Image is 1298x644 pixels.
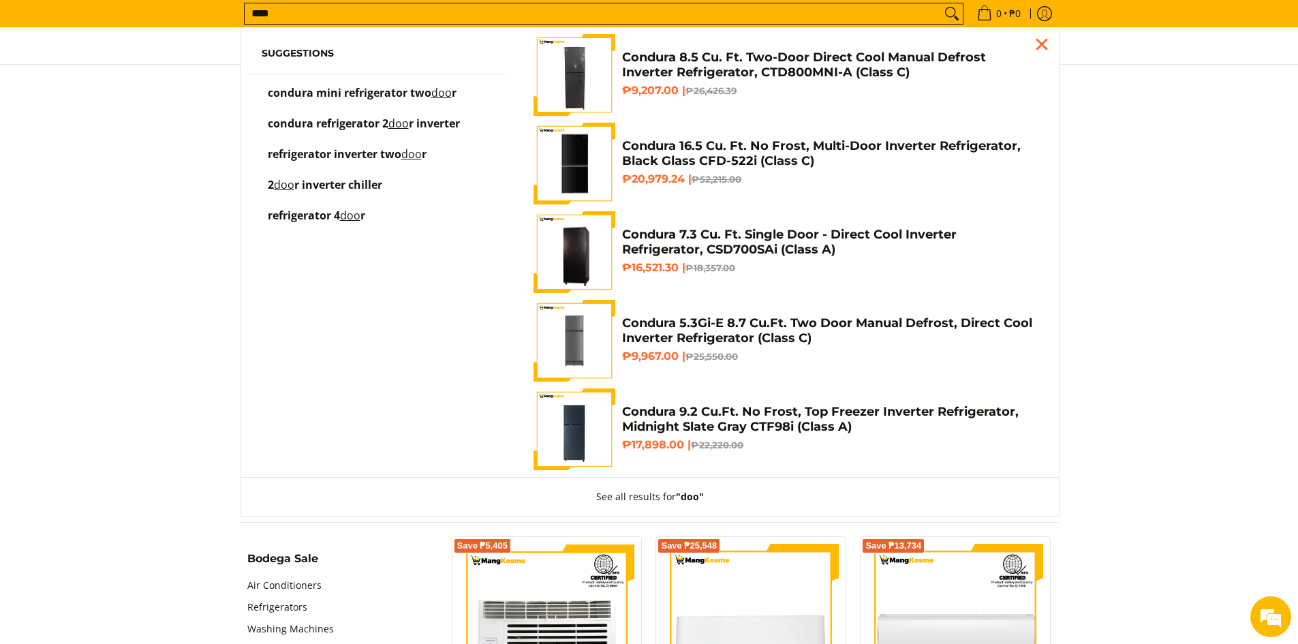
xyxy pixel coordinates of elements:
h6: ₱9,207.00 | [622,84,1038,97]
del: ₱18,357.00 [685,262,735,273]
h6: ₱9,967.00 | [622,350,1038,363]
span: refrigerator 4 [268,208,340,223]
h6: ₱16,521.30 | [622,261,1038,275]
p: refrigerator 4 door [268,211,365,234]
strong: "doo" [676,490,704,503]
p: condura refrigerator 2 door inverter [268,119,460,142]
img: Condura 16.5 Cu. Ft. No Frost, Multi-Door Inverter Refrigerator, Black Glass CFD-522i (Class C) [534,124,615,204]
a: Condura 8.5 Cu. Ft. Two-Door Direct Cool Manual Defrost Inverter Refrigerator, CTD800MNI-A (Class... [534,34,1038,116]
mark: doo [274,177,294,192]
p: refrigerator inverter two door [268,149,427,173]
span: r inverter [409,116,460,131]
span: Save ₱13,734 [865,542,921,550]
a: refrigerator inverter two door [262,149,493,173]
span: 0 [994,9,1004,18]
span: ₱0 [1007,9,1023,18]
h6: Suggestions [262,48,493,60]
a: Refrigerators [247,596,307,618]
h4: Condura 16.5 Cu. Ft. No Frost, Multi-Door Inverter Refrigerator, Black Glass CFD-522i (Class C) [622,138,1038,169]
a: condura refrigerator 2 door inverter [262,119,493,142]
img: Condura 7.3 Cu. Ft. Single Door - Direct Cool Inverter Refrigerator, CSD700SAi (Class A) [534,213,615,292]
mark: doo [388,116,409,131]
del: ₱52,215.00 [692,174,741,185]
del: ₱22,220.00 [691,440,743,450]
mark: doo [431,85,452,100]
span: condura mini refrigerator two [268,85,431,100]
span: • [973,6,1025,21]
span: Save ₱5,405 [457,542,508,550]
span: r [422,147,427,162]
img: Condura 8.5 Cu. Ft. Two-Door Direct Cool Manual Defrost Inverter Refrigerator, CTD800MNI-A (Class C) [534,34,615,116]
span: r [452,85,457,100]
p: 2 door inverter chiller [268,180,382,204]
h4: Condura 8.5 Cu. Ft. Two-Door Direct Cool Manual Defrost Inverter Refrigerator, CTD800MNI-A (Class C) [622,50,1038,80]
a: Washing Machines [247,618,334,640]
h4: Condura 7.3 Cu. Ft. Single Door - Direct Cool Inverter Refrigerator, CSD700SAi (Class A) [622,227,1038,258]
span: r [360,208,365,223]
img: Condura 5.3Gi-E 8.7 Cu.Ft. Two Door Manual Defrost, Direct Cool Inverter Refrigerator (Class C) [534,301,615,382]
span: 2 [268,177,274,192]
h4: Condura 9.2 Cu.Ft. No Frost, Top Freezer Inverter Refrigerator, Midnight Slate Gray CTF98i (Class A) [622,404,1038,435]
div: Close pop up [1032,34,1052,55]
a: condura mini refrigerator two door [262,88,493,112]
a: Condura 9.2 Cu.Ft. No Frost, Top Freezer Inverter Refrigerator, Midnight Slate Gray CTF98i (Class... [534,388,1038,470]
summary: Open [247,553,318,574]
span: r inverter chiller [294,177,382,192]
h4: Condura 5.3Gi-E 8.7 Cu.Ft. Two Door Manual Defrost, Direct Cool Inverter Refrigerator (Class C) [622,316,1038,346]
button: See all results for"doo" [583,478,717,516]
a: Condura 16.5 Cu. Ft. No Frost, Multi-Door Inverter Refrigerator, Black Glass CFD-522i (Class C) C... [534,123,1038,204]
a: Air Conditioners [247,574,322,596]
a: Condura 7.3 Cu. Ft. Single Door - Direct Cool Inverter Refrigerator, CSD700SAi (Class A) Condura ... [534,211,1038,293]
button: Search [941,3,963,24]
del: ₱25,550.00 [685,351,738,362]
h6: ₱20,979.24 | [622,172,1038,186]
span: Bodega Sale [247,553,318,564]
p: condura mini refrigerator two door [268,88,457,112]
mark: doo [401,147,422,162]
span: refrigerator inverter two [268,147,401,162]
span: condura refrigerator 2 [268,116,388,131]
span: Save ₱25,548 [661,542,717,550]
h6: ₱17,898.00 | [622,438,1038,452]
img: Condura 9.2 Cu.Ft. No Frost, Top Freezer Inverter Refrigerator, Midnight Slate Gray CTF98i (Class A) [534,388,615,470]
del: ₱26,426.39 [685,85,737,96]
mark: doo [340,208,360,223]
a: Condura 5.3Gi-E 8.7 Cu.Ft. Two Door Manual Defrost, Direct Cool Inverter Refrigerator (Class C) C... [534,300,1038,382]
a: 2 door inverter chiller [262,180,493,204]
a: refrigerator 4 door [262,211,493,234]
